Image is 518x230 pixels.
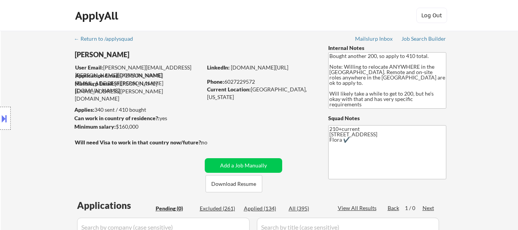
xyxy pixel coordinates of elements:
[231,64,288,71] a: [DOMAIN_NAME][URL]
[77,201,153,210] div: Applications
[355,36,393,41] div: Mailslurp Inbox
[328,44,446,52] div: Internal Notes
[205,158,282,173] button: Add a Job Manually
[416,8,447,23] button: Log Out
[355,36,393,43] a: Mailslurp Inbox
[401,36,446,43] a: Job Search Builder
[328,114,446,122] div: Squad Notes
[75,80,202,103] div: [PERSON_NAME][EMAIL_ADDRESS][PERSON_NAME][DOMAIN_NAME]
[74,106,202,114] div: 340 sent / 410 bought
[207,86,316,101] div: [GEOGRAPHIC_DATA], [US_STATE]
[289,205,327,212] div: All (395)
[207,78,224,85] strong: Phone:
[74,36,140,41] div: ← Return to /applysquad
[338,204,379,212] div: View All Results
[75,72,202,94] div: [PERSON_NAME][EMAIL_ADDRESS][PERSON_NAME][DOMAIN_NAME]
[75,9,120,22] div: ApplyAll
[207,78,316,86] div: 6027229572
[156,205,194,212] div: Pending (0)
[75,50,232,60] div: [PERSON_NAME]
[201,139,223,146] div: no
[206,175,262,192] button: Download Resume
[74,36,140,43] a: ← Return to /applysquad
[75,64,202,79] div: [PERSON_NAME][EMAIL_ADDRESS][PERSON_NAME][DOMAIN_NAME]
[401,36,446,41] div: Job Search Builder
[207,64,230,71] strong: LinkedIn:
[207,86,251,93] strong: Current Location:
[388,204,400,212] div: Back
[74,123,202,131] div: $160,000
[200,205,238,212] div: Excluded (261)
[405,204,423,212] div: 1 / 0
[75,139,202,146] strong: Will need Visa to work in that country now/future?:
[423,204,435,212] div: Next
[244,205,282,212] div: Applied (134)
